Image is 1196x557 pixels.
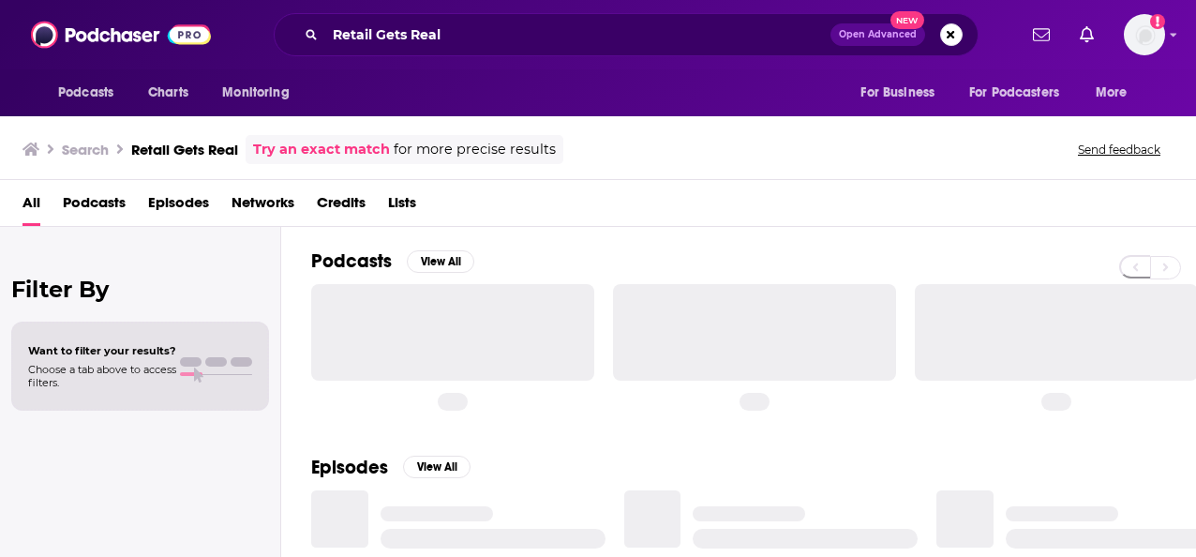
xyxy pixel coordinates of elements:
button: open menu [847,75,958,111]
button: Send feedback [1072,142,1166,158]
span: For Podcasters [969,80,1059,106]
h2: Podcasts [311,249,392,273]
span: Choose a tab above to access filters. [28,363,176,389]
div: Search podcasts, credits, & more... [274,13,979,56]
a: Networks [232,188,294,226]
a: Show notifications dropdown [1025,19,1057,51]
h2: Episodes [311,456,388,479]
span: Charts [148,80,188,106]
button: Open AdvancedNew [830,23,925,46]
input: Search podcasts, credits, & more... [325,20,830,50]
button: Show profile menu [1124,14,1165,55]
button: open menu [957,75,1086,111]
span: Logged in as amooers [1124,14,1165,55]
a: PodcastsView All [311,249,474,273]
button: open menu [209,75,313,111]
h2: Filter By [11,276,269,303]
a: EpisodesView All [311,456,471,479]
span: For Business [860,80,934,106]
button: View All [407,250,474,273]
button: open menu [45,75,138,111]
span: New [890,11,924,29]
span: More [1096,80,1128,106]
a: All [22,188,40,226]
a: Lists [388,188,416,226]
img: User Profile [1124,14,1165,55]
img: Podchaser - Follow, Share and Rate Podcasts [31,17,211,53]
a: Episodes [148,188,209,226]
button: View All [403,456,471,478]
span: for more precise results [394,139,556,160]
a: Credits [317,188,366,226]
span: Want to filter your results? [28,344,176,357]
h3: Retail Gets Real [131,141,238,158]
span: Open Advanced [839,30,917,39]
a: Podcasts [63,188,126,226]
button: open menu [1083,75,1151,111]
span: Podcasts [58,80,113,106]
a: Charts [136,75,200,111]
a: Show notifications dropdown [1072,19,1101,51]
h3: Search [62,141,109,158]
svg: Add a profile image [1150,14,1165,29]
a: Try an exact match [253,139,390,160]
span: Monitoring [222,80,289,106]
